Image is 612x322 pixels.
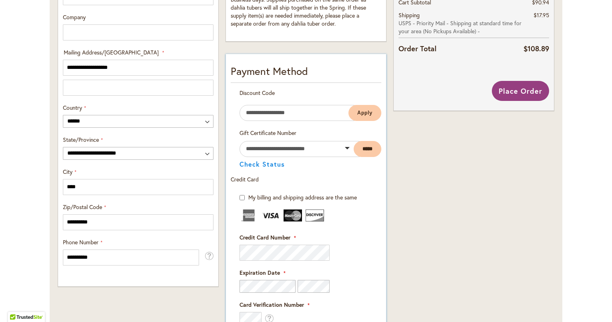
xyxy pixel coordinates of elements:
img: MasterCard [284,209,302,221]
img: American Express [240,209,258,221]
span: Card Verification Number [240,301,304,308]
span: $17.95 [533,11,549,19]
span: Zip/Postal Code [63,203,102,211]
div: Payment Method [231,64,381,83]
span: USPS - Priority Mail - Shipping at standard time for your area (No Pickups Available) - [399,19,523,35]
span: Shipping [399,11,420,19]
span: My billing and shipping address are the same [248,193,357,201]
span: Phone Number [63,238,99,246]
span: State/Province [63,136,99,143]
iframe: Launch Accessibility Center [6,294,28,316]
img: Discover [306,209,324,221]
strong: Order Total [399,42,437,54]
span: Credit Card [231,175,259,183]
span: City [63,168,72,175]
span: Country [63,104,82,111]
span: Mailing Address/[GEOGRAPHIC_DATA] [64,48,159,56]
span: Credit Card Number [240,233,290,241]
span: Company [63,13,86,21]
img: Visa [262,209,280,221]
span: Place Order [499,86,542,96]
span: $108.89 [523,44,549,53]
span: Discount Code [240,89,275,97]
span: Gift Certificate Number [240,129,296,137]
button: Place Order [492,81,549,101]
button: Apply [348,105,381,121]
button: Check Status [240,161,285,167]
span: Expiration Date [240,269,280,276]
span: Apply [357,109,372,116]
